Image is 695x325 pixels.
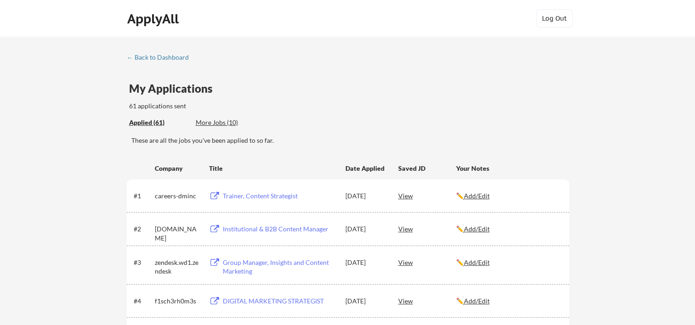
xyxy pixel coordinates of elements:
[127,11,181,27] div: ApplyAll
[155,191,201,201] div: careers-dminc
[223,258,337,276] div: Group Manager, Insights and Content Marketing
[345,297,386,306] div: [DATE]
[155,164,201,173] div: Company
[196,118,263,127] div: More Jobs (10)
[155,224,201,242] div: [DOMAIN_NAME]
[134,297,152,306] div: #4
[223,224,337,234] div: Institutional & B2B Content Manager
[398,220,456,237] div: View
[345,164,386,173] div: Date Applied
[464,297,490,305] u: Add/Edit
[155,297,201,306] div: f1sch3rh0m3s
[456,297,561,306] div: ✏️
[398,254,456,270] div: View
[464,225,490,233] u: Add/Edit
[398,187,456,204] div: View
[127,54,196,61] div: ← Back to Dashboard
[134,191,152,201] div: #1
[345,224,386,234] div: [DATE]
[134,224,152,234] div: #2
[155,258,201,276] div: zendesk.wd1.zendesk
[127,54,196,63] a: ← Back to Dashboard
[134,258,152,267] div: #3
[464,192,490,200] u: Add/Edit
[464,258,490,266] u: Add/Edit
[345,258,386,267] div: [DATE]
[456,164,561,173] div: Your Notes
[398,160,456,176] div: Saved JD
[456,224,561,234] div: ✏️
[345,191,386,201] div: [DATE]
[456,191,561,201] div: ✏️
[209,164,337,173] div: Title
[129,118,189,127] div: Applied (61)
[223,191,337,201] div: Trainer, Content Strategist
[536,9,573,28] button: Log Out
[129,118,189,128] div: These are all the jobs you've been applied to so far.
[131,136,569,145] div: These are all the jobs you've been applied to so far.
[129,83,220,94] div: My Applications
[456,258,561,267] div: ✏️
[398,292,456,309] div: View
[223,297,337,306] div: DIGITAL MARKETING STRATEGIST
[129,101,307,111] div: 61 applications sent
[196,118,263,128] div: These are job applications we think you'd be a good fit for, but couldn't apply you to automatica...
